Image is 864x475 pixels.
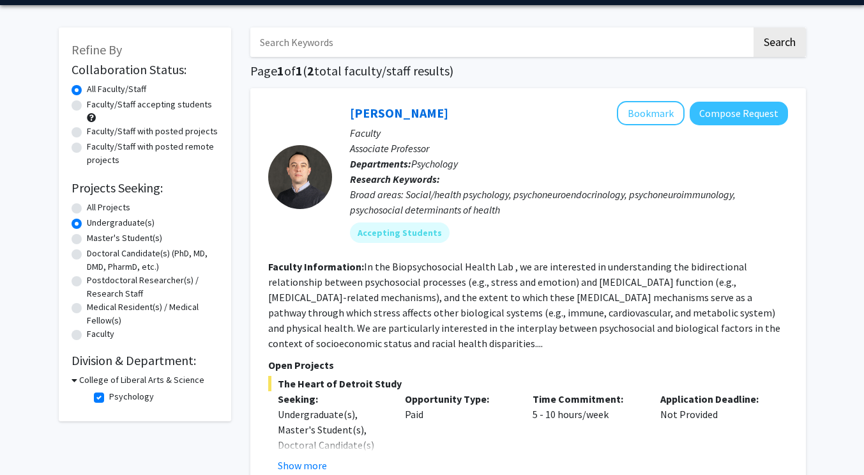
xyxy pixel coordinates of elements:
[350,141,788,156] p: Associate Professor
[72,62,218,77] h2: Collaboration Status:
[87,216,155,230] label: Undergraduate(s)
[268,260,780,350] fg-read-more: In the Biopsychosocial Health Lab , we are interested in understanding the bidirectional relation...
[79,373,204,387] h3: College of Liberal Arts & Science
[268,260,364,273] b: Faculty Information:
[350,105,448,121] a: [PERSON_NAME]
[350,187,788,217] div: Broad areas: Social/health psychology, psychoneuroendocrinology, psychoneuroimmunology, psychosoc...
[395,391,523,473] div: Paid
[87,125,218,138] label: Faculty/Staff with posted projects
[10,417,54,465] iframe: Chat
[277,63,284,79] span: 1
[87,274,218,300] label: Postdoctoral Researcher(s) / Research Staff
[533,391,641,407] p: Time Commitment:
[411,157,458,170] span: Psychology
[250,63,806,79] h1: Page of ( total faculty/staff results)
[350,173,440,185] b: Research Keywords:
[278,458,327,473] button: Show more
[250,27,752,57] input: Search Keywords
[350,222,450,243] mat-chip: Accepting Students
[651,391,778,473] div: Not Provided
[660,391,769,407] p: Application Deadline:
[307,63,314,79] span: 2
[350,125,788,141] p: Faculty
[87,247,218,274] label: Doctoral Candidate(s) (PhD, MD, DMD, PharmD, etc.)
[754,27,806,57] button: Search
[87,201,130,214] label: All Projects
[617,101,685,125] button: Add Samuele Zilioli to Bookmarks
[690,102,788,125] button: Compose Request to Samuele Zilioli
[278,391,386,407] p: Seeking:
[268,357,788,373] p: Open Projects
[72,180,218,196] h2: Projects Seeking:
[87,300,218,327] label: Medical Resident(s) / Medical Fellow(s)
[268,376,788,391] span: The Heart of Detroit Study
[87,82,146,96] label: All Faculty/Staff
[350,157,411,170] b: Departments:
[405,391,513,407] p: Opportunity Type:
[72,42,122,58] span: Refine By
[523,391,651,473] div: 5 - 10 hours/week
[296,63,303,79] span: 1
[87,140,218,167] label: Faculty/Staff with posted remote projects
[109,390,154,403] label: Psychology
[87,98,212,111] label: Faculty/Staff accepting students
[72,353,218,368] h2: Division & Department:
[87,231,162,245] label: Master's Student(s)
[87,327,114,341] label: Faculty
